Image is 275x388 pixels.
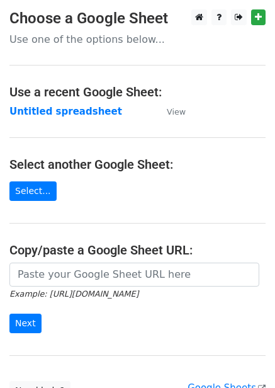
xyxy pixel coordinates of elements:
h4: Select another Google Sheet: [9,157,266,172]
a: Untitled spreadsheet [9,106,122,117]
a: Select... [9,181,57,201]
p: Use one of the options below... [9,33,266,46]
h4: Use a recent Google Sheet: [9,84,266,100]
small: View [167,107,186,117]
small: Example: [URL][DOMAIN_NAME] [9,289,138,299]
a: View [154,106,186,117]
h4: Copy/paste a Google Sheet URL: [9,243,266,258]
input: Next [9,314,42,333]
h3: Choose a Google Sheet [9,9,266,28]
input: Paste your Google Sheet URL here [9,263,259,287]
